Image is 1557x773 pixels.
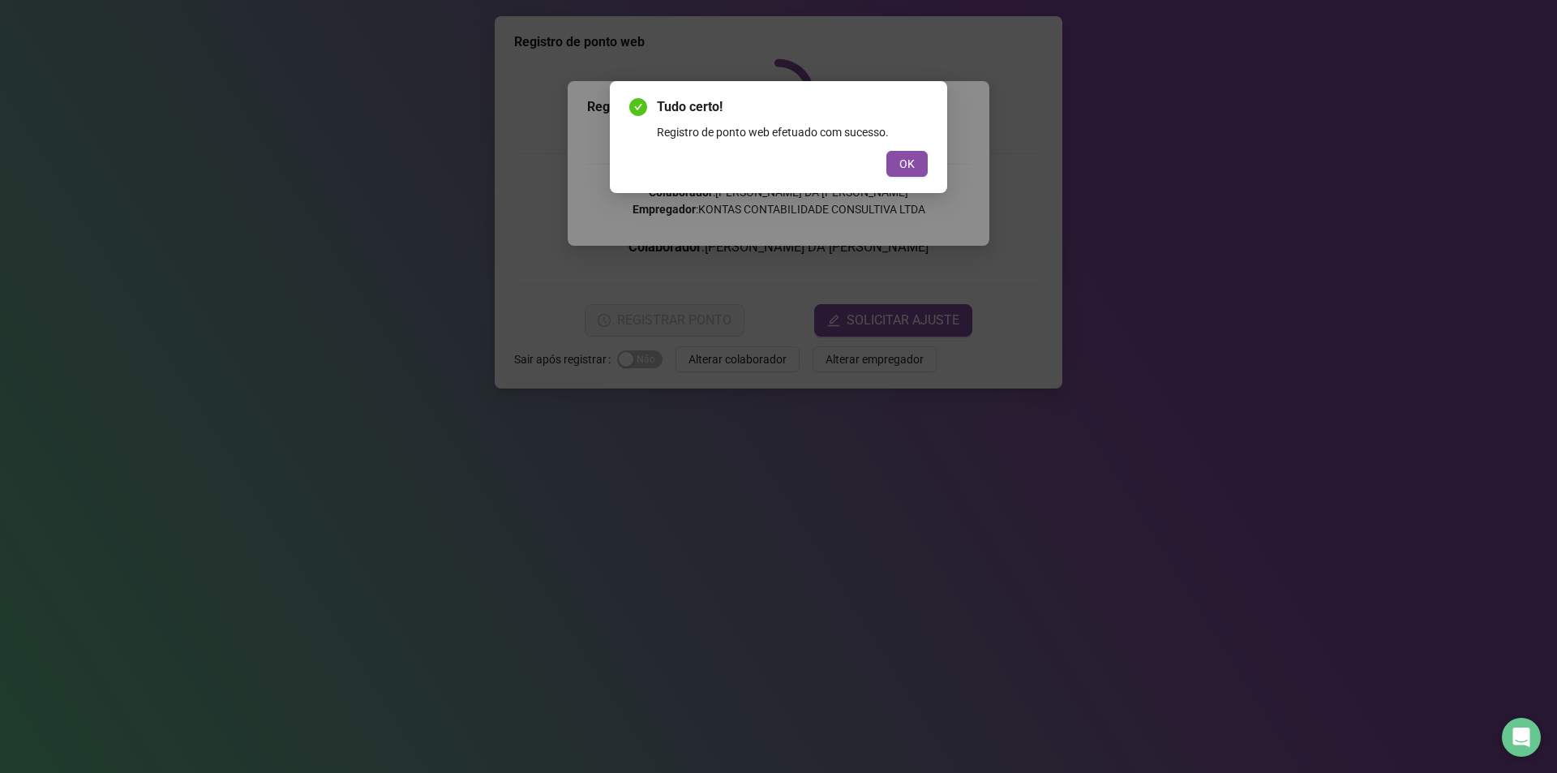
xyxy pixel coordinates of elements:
button: OK [886,151,928,177]
div: Registro de ponto web efetuado com sucesso. [657,123,928,141]
span: Tudo certo! [657,97,928,117]
span: OK [899,155,915,173]
div: Open Intercom Messenger [1502,718,1541,757]
span: check-circle [629,98,647,116]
